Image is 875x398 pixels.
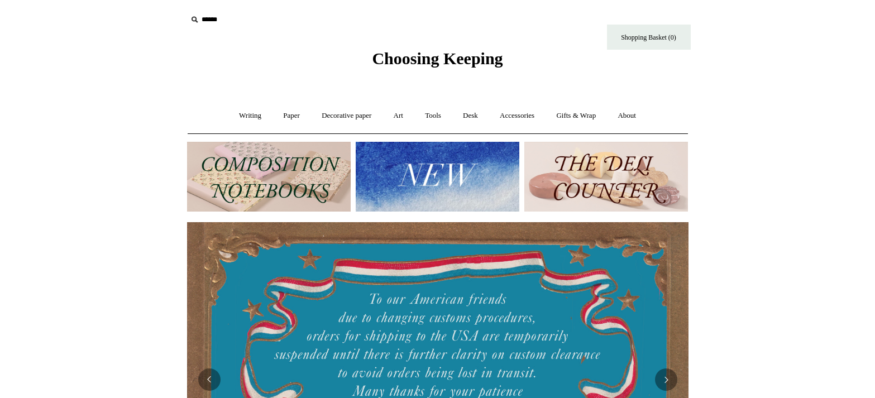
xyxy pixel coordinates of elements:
[187,142,351,212] img: 202302 Composition ledgers.jpg__PID:69722ee6-fa44-49dd-a067-31375e5d54ec
[608,101,646,131] a: About
[453,101,488,131] a: Desk
[490,101,544,131] a: Accessories
[372,49,503,68] span: Choosing Keeping
[384,101,413,131] a: Art
[356,142,519,212] img: New.jpg__PID:f73bdf93-380a-4a35-bcfe-7823039498e1
[372,58,503,66] a: Choosing Keeping
[607,25,691,50] a: Shopping Basket (0)
[655,368,677,391] button: Next
[415,101,451,131] a: Tools
[229,101,271,131] a: Writing
[273,101,310,131] a: Paper
[546,101,606,131] a: Gifts & Wrap
[524,142,688,212] img: The Deli Counter
[198,368,221,391] button: Previous
[312,101,381,131] a: Decorative paper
